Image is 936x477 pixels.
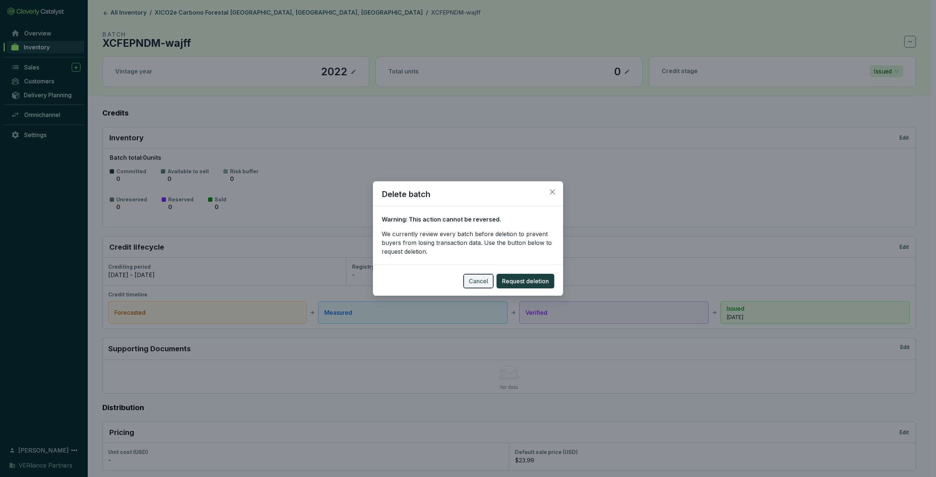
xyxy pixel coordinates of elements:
button: Request deletion [497,274,554,288]
span: Cancel [469,277,488,285]
button: Cancel [463,274,494,288]
span: Close [547,189,558,195]
h2: Delete batch [373,189,563,207]
p: Warning: This action cannot be reversed. [382,215,554,224]
button: Close [547,186,558,198]
p: We currently review every batch before deletion to prevent buyers from losing transaction data. U... [382,230,554,256]
span: Request deletion [502,277,549,285]
span: close [549,189,556,195]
